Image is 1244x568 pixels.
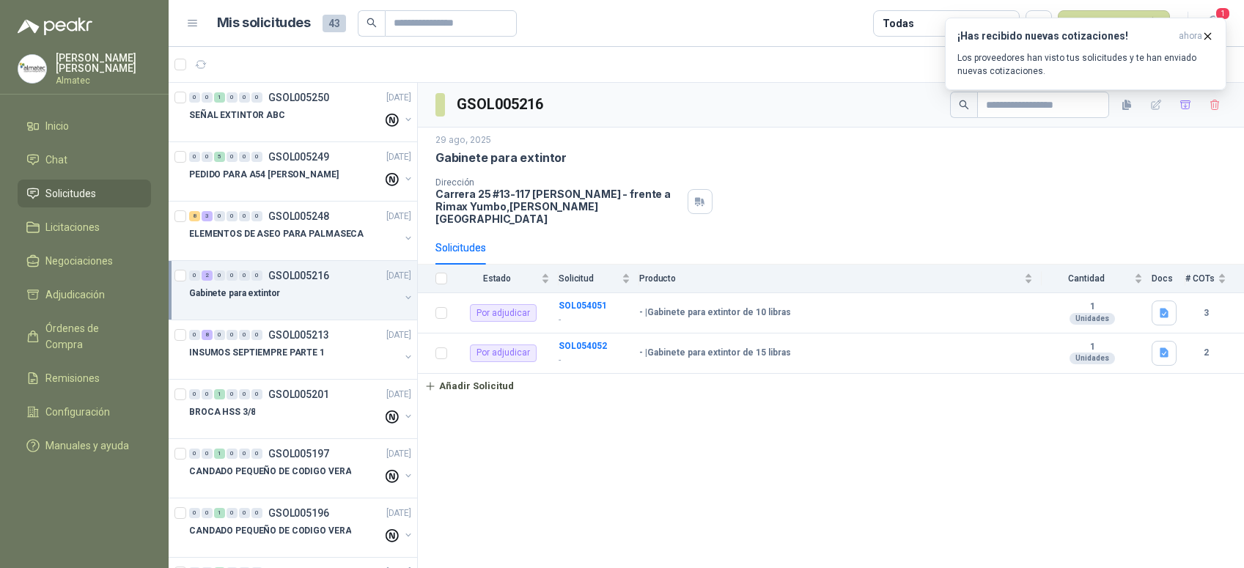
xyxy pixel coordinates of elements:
[189,504,414,551] a: 0 0 1 0 0 0 GSOL005196[DATE] CANDADO PEQUEÑO DE CODIGO VERA
[323,15,346,32] span: 43
[268,389,329,399] p: GSOL005201
[189,326,414,373] a: 0 8 0 0 0 0 GSOL005213[DATE] INSUMOS SEPTIEMPRE PARTE 1
[559,265,639,293] th: Solicitud
[189,449,200,459] div: 0
[189,207,414,254] a: 8 3 0 0 0 0 GSOL005248[DATE] ELEMENTOS DE ASEO PARA PALMASECA
[214,330,225,340] div: 0
[386,388,411,402] p: [DATE]
[214,92,225,103] div: 1
[251,152,262,162] div: 0
[559,353,630,367] p: -
[45,320,137,353] span: Órdenes de Compra
[189,267,414,314] a: 0 2 0 0 0 0 GSOL005216[DATE] Gabinete para extintor
[418,374,1244,399] a: Añadir Solicitud
[45,185,96,202] span: Solicitudes
[45,438,129,454] span: Manuales y ayuda
[1185,346,1226,360] b: 2
[18,213,151,241] a: Licitaciones
[18,18,92,35] img: Logo peakr
[1058,10,1170,37] button: Nueva solicitud
[202,389,213,399] div: 0
[457,93,545,116] h3: GSOL005216
[202,508,213,518] div: 0
[18,364,151,392] a: Remisiones
[435,150,567,166] p: Gabinete para extintor
[268,270,329,281] p: GSOL005216
[559,273,619,284] span: Solicitud
[559,313,630,327] p: -
[251,330,262,340] div: 0
[239,330,250,340] div: 0
[189,445,414,492] a: 0 0 1 0 0 0 GSOL005197[DATE] CANDADO PEQUEÑO DE CODIGO VERA
[268,152,329,162] p: GSOL005249
[251,211,262,221] div: 0
[251,92,262,103] div: 0
[239,508,250,518] div: 0
[202,211,213,221] div: 3
[435,188,682,225] p: Carrera 25 #13-117 [PERSON_NAME] - frente a Rimax Yumbo , [PERSON_NAME][GEOGRAPHIC_DATA]
[45,118,69,134] span: Inicio
[883,15,913,32] div: Todas
[45,253,113,269] span: Negociaciones
[470,304,537,322] div: Por adjudicar
[227,92,238,103] div: 0
[18,281,151,309] a: Adjudicación
[418,374,520,399] button: Añadir Solicitud
[386,447,411,461] p: [DATE]
[189,89,414,136] a: 0 0 1 0 0 0 GSOL005250[DATE] SEÑAL EXTINTOR ABC
[227,211,238,221] div: 0
[639,347,791,359] b: - | Gabinete para extintor de 15 libras
[1042,265,1152,293] th: Cantidad
[45,404,110,420] span: Configuración
[45,370,100,386] span: Remisiones
[957,30,1173,43] h3: ¡Has recibido nuevas cotizaciones!
[945,18,1226,90] button: ¡Has recibido nuevas cotizaciones!ahora Los proveedores han visto tus solicitudes y te han enviad...
[45,287,105,303] span: Adjudicación
[227,389,238,399] div: 0
[268,92,329,103] p: GSOL005250
[189,270,200,281] div: 0
[56,53,151,73] p: [PERSON_NAME] [PERSON_NAME]
[1042,273,1131,284] span: Cantidad
[251,449,262,459] div: 0
[251,270,262,281] div: 0
[56,76,151,85] p: Almatec
[189,389,200,399] div: 0
[45,152,67,168] span: Chat
[227,508,238,518] div: 0
[1070,313,1115,325] div: Unidades
[227,330,238,340] div: 0
[639,265,1042,293] th: Producto
[435,240,486,256] div: Solicitudes
[386,506,411,520] p: [DATE]
[559,300,607,311] a: SOL054051
[639,273,1021,284] span: Producto
[214,449,225,459] div: 1
[189,508,200,518] div: 0
[202,92,213,103] div: 0
[1042,342,1143,353] b: 1
[227,449,238,459] div: 0
[189,405,255,419] p: BROCA HSS 3/8
[239,92,250,103] div: 0
[189,148,414,195] a: 0 0 5 0 0 0 GSOL005249[DATE] PEDIDO PARA A54 [PERSON_NAME]
[1185,265,1244,293] th: # COTs
[227,152,238,162] div: 0
[18,247,151,275] a: Negociaciones
[239,389,250,399] div: 0
[251,389,262,399] div: 0
[1179,30,1202,43] span: ahora
[18,55,46,83] img: Company Logo
[214,389,225,399] div: 1
[268,330,329,340] p: GSOL005213
[189,287,280,300] p: Gabinete para extintor
[268,211,329,221] p: GSOL005248
[202,152,213,162] div: 0
[239,211,250,221] div: 0
[189,108,285,122] p: SEÑAL EXTINTOR ABC
[239,152,250,162] div: 0
[456,273,538,284] span: Estado
[189,465,351,479] p: CANDADO PEQUEÑO DE CODIGO VERA
[639,307,791,319] b: - | Gabinete para extintor de 10 libras
[18,314,151,358] a: Órdenes de Compra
